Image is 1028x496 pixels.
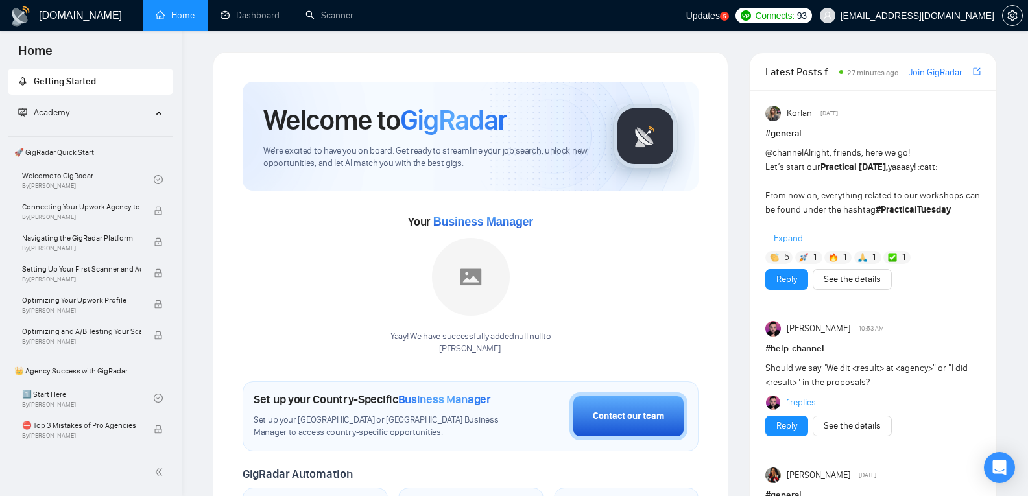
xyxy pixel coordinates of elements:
span: 10:53 AM [859,323,884,335]
button: Reply [765,269,808,290]
span: We're excited to have you on board. Get ready to streamline your job search, unlock new opportuni... [263,145,592,170]
span: Optimizing Your Upwork Profile [22,294,141,307]
span: Set up your [GEOGRAPHIC_DATA] or [GEOGRAPHIC_DATA] Business Manager to access country-specific op... [254,414,505,439]
span: rocket [18,77,27,86]
img: logo [10,6,31,27]
span: user [823,11,832,20]
a: searchScanner [305,10,353,21]
a: 1replies [787,396,816,409]
img: ✅ [888,253,897,262]
img: placeholder.png [432,238,510,316]
img: 🚀 [799,253,808,262]
img: 👏 [770,253,779,262]
span: Getting Started [34,76,96,87]
img: upwork-logo.png [741,10,751,21]
span: By [PERSON_NAME] [22,244,141,252]
a: Join GigRadar Slack Community [909,65,970,80]
span: Your [408,215,533,229]
button: Reply [765,416,808,436]
li: Getting Started [8,69,173,95]
div: Open Intercom Messenger [984,452,1015,483]
span: check-circle [154,394,163,403]
span: 27 minutes ago [847,68,899,77]
span: Academy [34,107,69,118]
span: export [973,66,981,77]
span: 1 [843,251,846,264]
span: [PERSON_NAME] [787,468,850,482]
span: Should we say "We dit <result> at <agency>" or "I did <result>" in the proposals? [765,362,968,388]
span: fund-projection-screen [18,108,27,117]
a: setting [1002,10,1023,21]
span: Academy [18,107,69,118]
span: Navigating the GigRadar Platform [22,231,141,244]
span: Latest Posts from the GigRadar Community [765,64,835,80]
a: Welcome to GigRadarBy[PERSON_NAME] [22,165,154,194]
span: @channel [765,147,804,158]
a: Reply [776,419,797,433]
span: lock [154,300,163,309]
a: 1️⃣ Start HereBy[PERSON_NAME] [22,384,154,412]
span: Optimizing and A/B Testing Your Scanner for Better Results [22,325,141,338]
span: 👑 Agency Success with GigRadar [9,358,172,384]
img: Veronica Phillip [765,467,781,483]
div: Contact our team [593,409,664,423]
span: lock [154,331,163,340]
span: By [PERSON_NAME] [22,338,141,346]
a: See the details [824,419,881,433]
span: Updates [686,10,720,21]
span: Connects: [755,8,794,23]
span: [DATE] [820,108,838,119]
span: Business Manager [433,215,533,228]
strong: #PracticalTuesday [876,204,951,215]
img: 🔥 [829,253,838,262]
h1: # general [765,126,981,141]
span: Connecting Your Upwork Agency to GigRadar [22,200,141,213]
span: Business Manager [398,392,491,407]
span: lock [154,206,163,215]
img: Rodrigo Nask [766,396,780,410]
span: By [PERSON_NAME] [22,307,141,314]
button: See the details [813,269,892,290]
a: dashboardDashboard [221,10,280,21]
a: See the details [824,272,881,287]
button: See the details [813,416,892,436]
span: 1 [813,251,817,264]
img: Rodrigo Nask [765,321,781,337]
h1: Welcome to [263,102,507,137]
span: Korlan [787,106,812,121]
span: By [PERSON_NAME] [22,213,141,221]
span: lock [154,268,163,278]
span: 93 [797,8,807,23]
span: lock [154,425,163,434]
span: [DATE] [859,469,876,481]
span: By [PERSON_NAME] [22,276,141,283]
strong: Practical [DATE], [820,161,888,172]
span: 1 [872,251,876,264]
span: Setting Up Your First Scanner and Auto-Bidder [22,263,141,276]
span: 5 [784,251,789,264]
span: lock [154,237,163,246]
span: GigRadar [400,102,507,137]
span: double-left [154,466,167,478]
span: [PERSON_NAME] [787,322,850,336]
span: 1 [902,251,905,264]
img: Korlan [765,106,781,121]
h1: Set up your Country-Specific [254,392,491,407]
span: Home [8,41,63,69]
span: ⛔ Top 3 Mistakes of Pro Agencies [22,419,141,432]
a: Reply [776,272,797,287]
a: export [973,65,981,78]
a: homeHome [156,10,195,21]
p: [PERSON_NAME] . [390,343,551,355]
button: Contact our team [569,392,687,440]
img: 🙏 [858,253,867,262]
span: By [PERSON_NAME] [22,432,141,440]
span: 🚀 GigRadar Quick Start [9,139,172,165]
div: Yaay! We have successfully added null null to [390,331,551,355]
img: gigradar-logo.png [613,104,678,169]
text: 5 [723,14,726,19]
span: Alright, friends, here we go! Let’s start our yaaaay! :catt: From now on, everything related to o... [765,147,980,244]
button: setting [1002,5,1023,26]
span: Expand [774,233,803,244]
